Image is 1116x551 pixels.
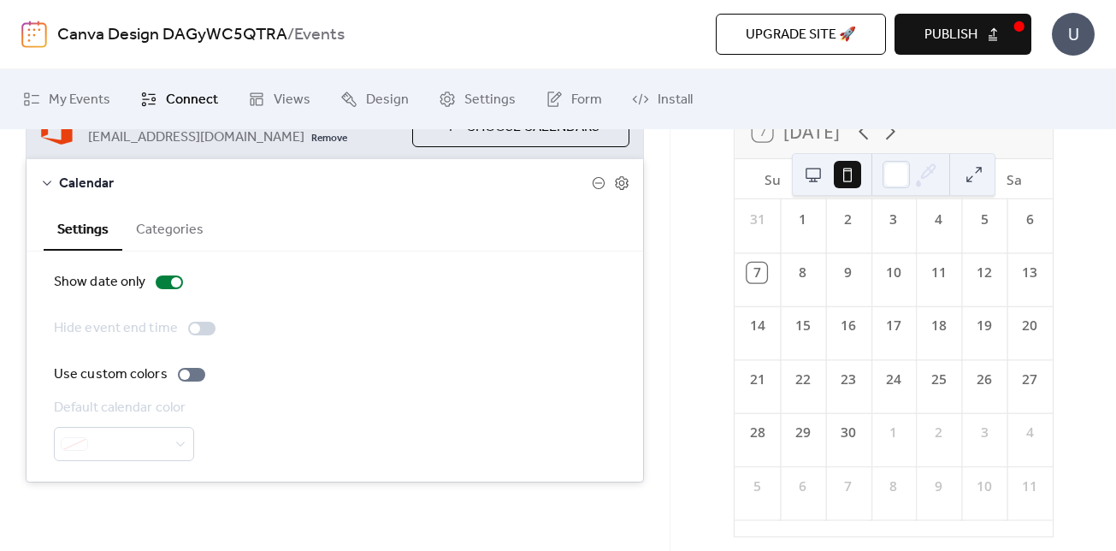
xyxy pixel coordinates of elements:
[747,423,766,442] div: 28
[658,90,693,110] span: Install
[929,317,948,336] div: 18
[929,477,948,496] div: 9
[10,76,123,122] a: My Events
[746,25,856,45] span: Upgrade site 🚀
[838,317,858,336] div: 16
[838,263,858,282] div: 9
[895,14,1031,55] button: Publish
[44,207,122,251] button: Settings
[883,370,903,389] div: 24
[54,318,178,339] div: Hide event end time
[1019,423,1039,442] div: 4
[1019,370,1039,389] div: 27
[311,132,347,145] span: Remove
[235,76,323,122] a: Views
[426,76,528,122] a: Settings
[883,423,903,442] div: 1
[793,423,812,442] div: 29
[838,423,858,442] div: 30
[793,370,812,389] div: 22
[1019,477,1039,496] div: 11
[747,370,766,389] div: 21
[747,210,766,229] div: 31
[924,25,977,45] span: Publish
[1019,210,1039,229] div: 6
[54,398,191,418] div: Default calendar color
[929,263,948,282] div: 11
[974,423,994,442] div: 3
[466,117,599,138] span: Choose Calendars
[747,317,766,336] div: 14
[838,477,858,496] div: 7
[883,263,903,282] div: 10
[747,477,766,496] div: 5
[747,263,766,282] div: 7
[793,210,812,229] div: 1
[122,207,217,249] button: Categories
[929,423,948,442] div: 2
[1019,263,1039,282] div: 13
[994,159,1034,199] div: Sa
[793,477,812,496] div: 6
[974,317,994,336] div: 19
[294,19,345,51] b: Events
[57,19,287,51] a: Canva Design DAGyWC5QTRA
[883,317,903,336] div: 17
[88,127,304,148] span: [EMAIL_ADDRESS][DOMAIN_NAME]
[59,174,592,194] span: Calendar
[883,477,903,496] div: 8
[929,210,948,229] div: 4
[752,159,792,199] div: Su
[54,272,145,293] div: Show date only
[287,19,294,51] b: /
[883,210,903,229] div: 3
[1019,317,1039,336] div: 20
[464,90,516,110] span: Settings
[571,90,602,110] span: Form
[274,90,310,110] span: Views
[974,263,994,282] div: 12
[49,90,110,110] span: My Events
[838,210,858,229] div: 2
[619,76,706,122] a: Install
[328,76,422,122] a: Design
[21,21,47,48] img: logo
[366,90,409,110] span: Design
[1052,13,1095,56] div: U
[793,263,812,282] div: 8
[166,90,218,110] span: Connect
[929,370,948,389] div: 25
[838,370,858,389] div: 23
[974,477,994,496] div: 10
[533,76,615,122] a: Form
[793,317,812,336] div: 15
[716,14,886,55] button: Upgrade site 🚀
[54,364,168,385] div: Use custom colors
[974,210,994,229] div: 5
[974,370,994,389] div: 26
[127,76,231,122] a: Connect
